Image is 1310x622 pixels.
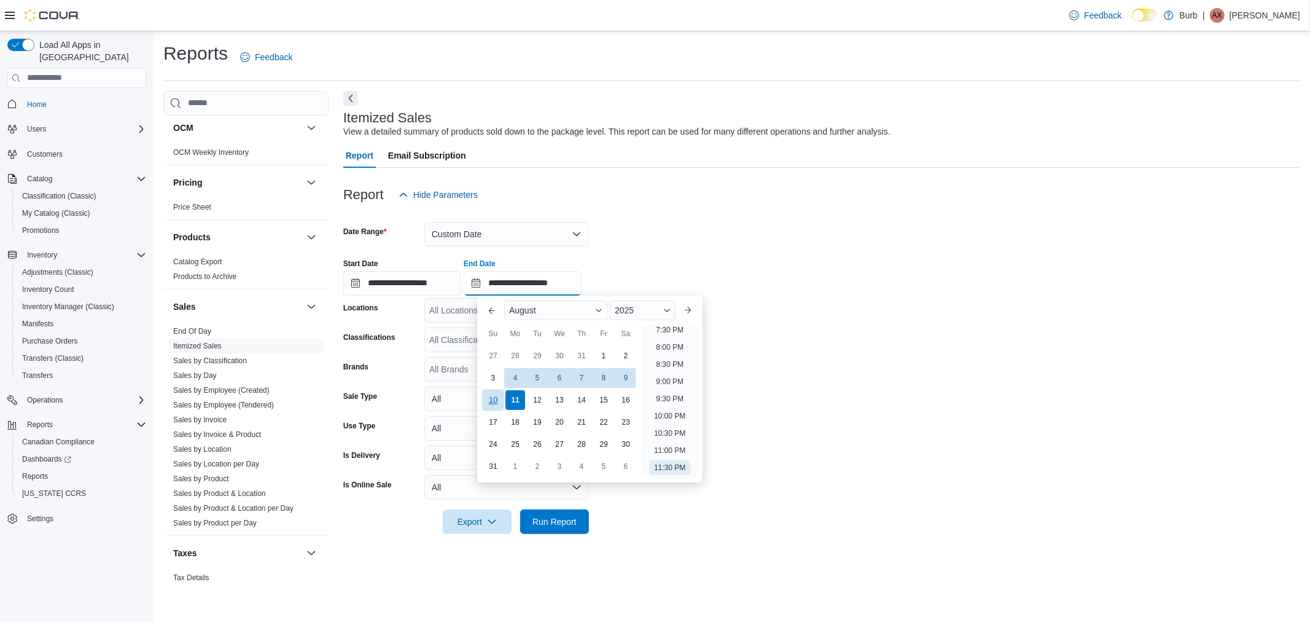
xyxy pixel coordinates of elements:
span: Price Sheet [173,202,211,212]
button: Next month [678,301,698,320]
span: Washington CCRS [17,486,146,501]
span: Dark Mode [1132,22,1133,22]
li: 10:00 PM [649,409,690,423]
span: OCM Weekly Inventory [173,148,249,157]
button: Settings [2,510,151,527]
a: Itemized Sales [173,342,222,350]
div: day-22 [594,412,614,432]
label: Use Type [343,421,375,431]
button: Taxes [173,547,302,559]
li: 8:00 PM [651,340,688,355]
button: Operations [22,393,68,407]
span: Settings [22,511,146,526]
button: Products [304,230,319,245]
div: day-25 [505,435,525,454]
button: Sales [304,299,319,314]
button: Reports [12,468,151,485]
span: Classification (Classic) [22,191,96,201]
label: Date Range [343,227,387,237]
span: Classification (Classic) [17,189,146,203]
span: Customers [22,146,146,162]
div: August, 2025 [482,345,637,478]
button: Inventory [2,246,151,264]
span: Purchase Orders [22,336,78,346]
div: day-5 [528,368,547,388]
div: Fr [594,324,614,344]
span: Settings [27,514,53,524]
span: Inventory Manager (Classic) [22,302,114,312]
div: day-28 [505,346,525,366]
div: day-2 [616,346,636,366]
a: Sales by Classification [173,356,247,365]
h3: Sales [173,301,196,313]
span: Products to Archive [173,272,236,281]
span: Sales by Employee (Created) [173,385,270,395]
button: Products [173,231,302,243]
span: My Catalog (Classic) [17,206,146,221]
span: End Of Day [173,326,211,336]
span: Email Subscription [388,143,466,168]
h3: Report [343,187,384,202]
button: Customers [2,145,151,163]
button: All [424,475,589,500]
div: day-29 [594,435,614,454]
div: Su [483,324,503,344]
span: Inventory Count [17,282,146,297]
span: Dashboards [22,454,71,464]
span: Catalog [22,171,146,186]
span: Sales by Invoice & Product [173,430,261,439]
div: day-7 [572,368,591,388]
a: Promotions [17,223,64,238]
div: day-28 [572,435,591,454]
button: Previous Month [482,301,502,320]
span: Sales by Day [173,371,217,380]
span: Reports [27,420,53,430]
button: Run Report [520,510,589,534]
button: Catalog [2,170,151,187]
a: Sales by Invoice & Product [173,430,261,439]
div: day-13 [550,390,569,410]
div: day-4 [572,457,591,476]
a: Settings [22,511,58,526]
div: day-18 [505,412,525,432]
button: Adjustments (Classic) [12,264,151,281]
div: day-3 [550,457,569,476]
span: Catalog [27,174,52,184]
span: Operations [22,393,146,407]
span: Transfers [17,368,146,383]
span: Transfers (Classic) [22,353,84,363]
button: Pricing [304,175,319,190]
h1: Reports [163,41,228,66]
span: 2025 [615,305,634,315]
a: Transfers [17,368,58,383]
span: Sales by Product [173,474,229,484]
div: Button. Open the month selector. August is currently selected. [504,301,607,320]
a: Home [22,97,52,112]
div: day-12 [528,390,547,410]
div: day-2 [528,457,547,476]
button: OCM [173,122,302,134]
a: Purchase Orders [17,334,83,348]
a: Tax Details [173,573,209,582]
p: Burb [1180,8,1198,23]
a: Sales by Location [173,445,232,454]
div: day-8 [594,368,614,388]
button: [US_STATE] CCRS [12,485,151,502]
span: Users [27,124,46,134]
div: Akira Xu [1210,8,1225,23]
span: Operations [27,395,63,405]
span: Manifests [17,317,146,331]
button: Purchase Orders [12,333,151,350]
span: Hide Parameters [413,189,478,201]
div: day-9 [616,368,636,388]
div: day-14 [572,390,591,410]
button: All [424,416,589,441]
button: Operations [2,392,151,409]
button: Home [2,95,151,113]
button: Hide Parameters [394,183,483,207]
label: Is Online Sale [343,480,392,490]
span: Transfers [22,371,53,380]
span: Adjustments (Classic) [17,265,146,280]
div: day-3 [483,368,503,388]
li: 9:30 PM [651,392,688,406]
